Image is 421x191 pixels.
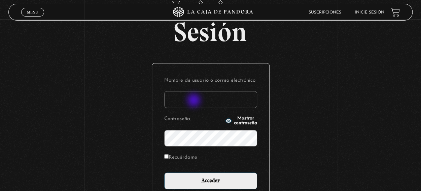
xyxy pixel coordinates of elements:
[391,8,400,17] a: View your shopping cart
[164,114,223,125] label: Contraseña
[164,76,257,86] label: Nombre de usuario o correo electrónico
[164,172,257,189] input: Acceder
[164,153,197,163] label: Recuérdame
[164,154,169,159] input: Recuérdame
[225,116,257,126] button: Mostrar contraseña
[27,10,38,14] span: Menu
[308,10,341,15] a: Suscripciones
[25,16,40,21] span: Cerrar
[234,116,257,126] span: Mostrar contraseña
[354,10,384,15] a: Inicie sesión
